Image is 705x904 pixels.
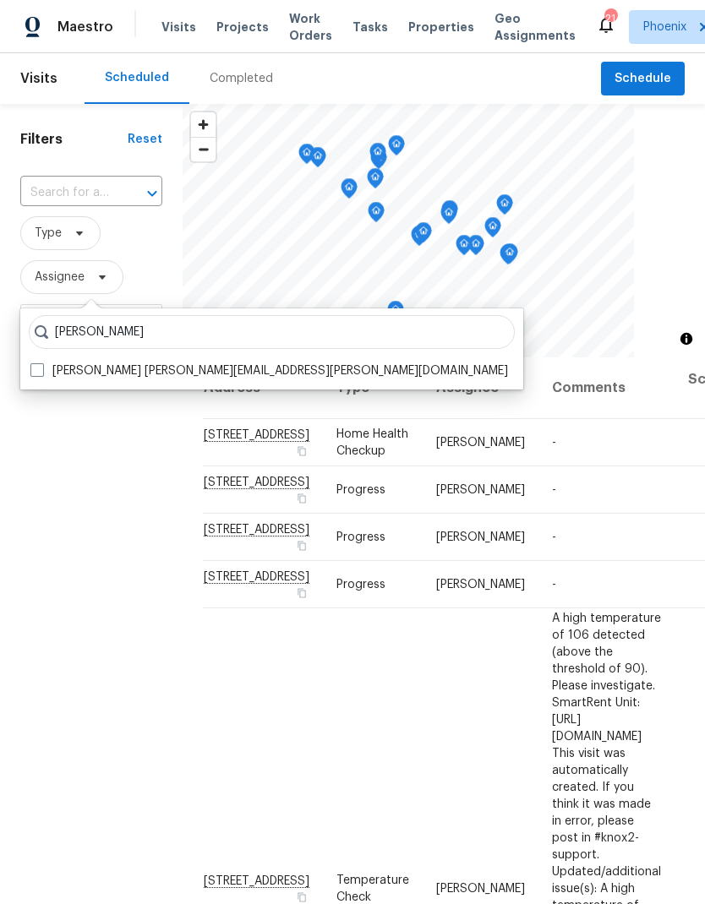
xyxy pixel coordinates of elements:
span: Type [35,225,62,242]
div: Map marker [484,217,501,243]
div: Map marker [496,194,513,221]
span: Temperature Check [336,874,409,902]
span: Assignee [35,269,85,286]
button: Toggle attribution [676,329,697,349]
button: Copy Address [294,538,309,553]
button: Copy Address [294,585,309,601]
div: Map marker [368,202,385,228]
button: Copy Address [294,444,309,459]
input: Search for an address... [20,180,115,206]
span: - [552,484,556,496]
div: Completed [210,70,273,87]
span: - [552,579,556,591]
div: Map marker [456,235,473,261]
span: - [552,531,556,543]
span: Phoenix [643,19,686,35]
span: Progress [336,484,385,496]
div: Map marker [388,135,405,161]
div: Map marker [411,226,428,252]
div: Map marker [341,178,358,204]
span: - [552,437,556,449]
span: Work Orders [289,10,332,44]
div: Map marker [298,144,315,170]
div: Map marker [387,301,404,327]
span: [PERSON_NAME] [436,579,525,591]
h1: Filters [20,131,128,148]
th: Comments [538,357,675,419]
button: Copy Address [294,491,309,506]
div: Map marker [500,244,516,270]
canvas: Map [183,104,634,357]
div: Scheduled [105,69,169,86]
span: Progress [336,531,385,543]
div: Map marker [501,243,518,270]
span: Progress [336,579,385,591]
span: [PERSON_NAME] [436,531,525,543]
span: Geo Assignments [495,10,576,44]
button: Zoom out [191,137,216,161]
div: Map marker [467,235,484,261]
span: Projects [216,19,269,35]
span: Zoom out [191,138,216,161]
button: Copy Address [294,889,309,904]
span: Maestro [57,19,113,35]
span: Tasks [352,21,388,33]
label: [PERSON_NAME] [PERSON_NAME][EMAIL_ADDRESS][PERSON_NAME][DOMAIN_NAME] [30,362,508,379]
div: Map marker [309,147,326,173]
span: Home Health Checkup [336,428,408,457]
span: Visits [161,19,196,35]
span: Visits [20,60,57,97]
span: Properties [408,19,474,35]
div: Map marker [441,200,458,226]
button: Schedule [601,62,685,96]
div: Map marker [367,168,384,194]
div: Map marker [415,222,432,248]
span: Schedule [615,68,671,90]
span: [PERSON_NAME] [436,484,525,496]
div: 21 [604,10,616,27]
span: [PERSON_NAME] [436,437,525,449]
div: Map marker [369,143,386,169]
div: Map marker [440,204,457,230]
span: Toggle attribution [681,329,691,348]
div: Reset [128,131,162,148]
button: Zoom in [191,112,216,137]
span: [PERSON_NAME] [436,882,525,894]
button: Open [140,182,164,205]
